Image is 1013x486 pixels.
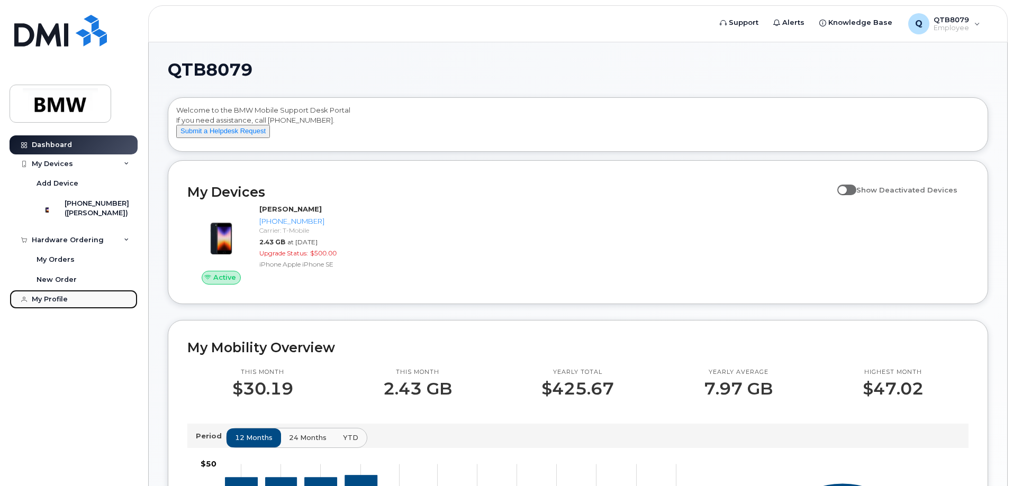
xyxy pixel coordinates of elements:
[310,249,337,257] span: $500.00
[967,440,1005,478] iframe: Messenger Launcher
[863,379,924,398] p: $47.02
[287,238,318,246] span: at [DATE]
[213,272,236,282] span: Active
[176,105,980,148] div: Welcome to the BMW Mobile Support Desk Portal If you need assistance, call [PHONE_NUMBER].
[704,379,773,398] p: 7.97 GB
[176,125,270,138] button: Submit a Helpdesk Request
[289,433,327,443] span: 24 months
[863,368,924,377] p: Highest month
[259,226,369,235] div: Carrier: T-Mobile
[187,204,373,285] a: Active[PERSON_NAME][PHONE_NUMBER]Carrier: T-Mobile2.43 GBat [DATE]Upgrade Status:$500.00iPhone Ap...
[196,209,247,260] img: image20231002-3703462-10zne2t.jpeg
[187,184,832,200] h2: My Devices
[259,238,285,246] span: 2.43 GB
[383,379,452,398] p: 2.43 GB
[259,216,369,226] div: [PHONE_NUMBER]
[259,205,322,213] strong: [PERSON_NAME]
[259,249,308,257] span: Upgrade Status:
[383,368,452,377] p: This month
[856,186,957,194] span: Show Deactivated Devices
[176,126,270,135] a: Submit a Helpdesk Request
[187,340,969,355] h2: My Mobility Overview
[232,368,293,377] p: This month
[704,368,773,377] p: Yearly average
[541,368,614,377] p: Yearly total
[196,431,226,441] p: Period
[232,379,293,398] p: $30.19
[201,459,216,469] tspan: $50
[259,260,369,269] div: iPhone Apple iPhone SE
[837,180,846,188] input: Show Deactivated Devices
[541,379,614,398] p: $425.67
[168,62,252,78] span: QTB8079
[343,433,358,443] span: YTD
